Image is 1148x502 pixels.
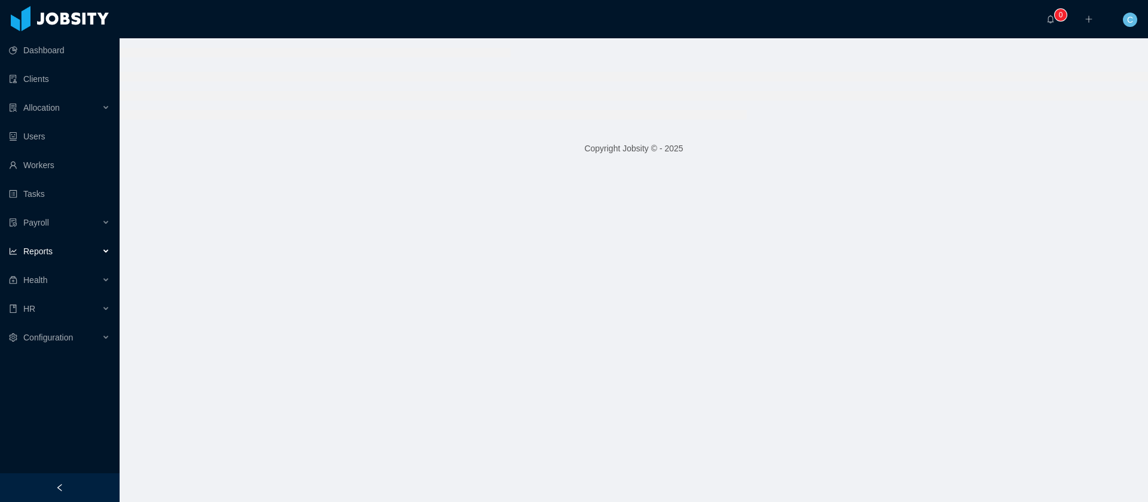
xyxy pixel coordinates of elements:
[1127,13,1133,27] span: C
[23,218,49,227] span: Payroll
[1085,15,1093,23] i: icon: plus
[9,182,110,206] a: icon: profileTasks
[9,276,17,284] i: icon: medicine-box
[9,218,17,227] i: icon: file-protect
[23,247,53,256] span: Reports
[9,104,17,112] i: icon: solution
[9,124,110,148] a: icon: robotUsers
[1055,9,1067,21] sup: 0
[9,67,110,91] a: icon: auditClients
[9,153,110,177] a: icon: userWorkers
[9,305,17,313] i: icon: book
[23,103,60,112] span: Allocation
[9,247,17,255] i: icon: line-chart
[23,275,47,285] span: Health
[23,333,73,342] span: Configuration
[9,38,110,62] a: icon: pie-chartDashboard
[1046,15,1055,23] i: icon: bell
[23,304,35,314] span: HR
[9,333,17,342] i: icon: setting
[120,128,1148,169] footer: Copyright Jobsity © - 2025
